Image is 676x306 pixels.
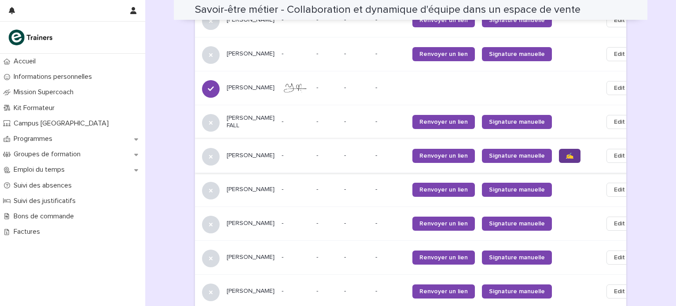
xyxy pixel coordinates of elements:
[10,150,88,159] p: Groupes de formation
[614,50,625,59] span: Edit
[482,13,552,27] a: Signature manuelle
[614,287,625,296] span: Edit
[375,254,405,261] p: -
[227,114,275,129] p: [PERSON_NAME] FALL
[489,221,545,227] span: Signature manuelle
[412,13,475,27] a: Renvoyer un lien
[614,84,625,92] span: Edit
[344,16,368,24] p: -
[375,16,405,24] p: -
[282,152,309,159] p: -
[195,3,647,37] tr: [PERSON_NAME]--- --Renvoyer un lienSignature manuelleEdit
[344,288,368,295] p: -
[282,220,309,227] p: -
[227,50,275,58] p: [PERSON_NAME]
[10,73,99,81] p: Informations personnelles
[282,186,309,193] p: -
[412,149,475,163] a: Renvoyer un lien
[282,254,309,261] p: -
[419,51,468,57] span: Renvoyer un lien
[482,217,552,231] a: Signature manuelle
[412,115,475,129] a: Renvoyer un lien
[566,153,573,159] span: ✍️
[344,152,368,159] p: -
[419,254,468,261] span: Renvoyer un lien
[412,284,475,299] a: Renvoyer un lien
[375,50,405,58] p: -
[282,288,309,295] p: -
[195,206,647,240] tr: [PERSON_NAME]--- --Renvoyer un lienSignature manuelleEdit
[227,16,275,24] p: [PERSON_NAME]
[10,57,43,66] p: Accueil
[10,212,81,221] p: Bons de commande
[412,183,475,197] a: Renvoyer un lien
[375,84,405,92] p: -
[316,184,320,193] p: -
[606,47,632,61] button: Edit
[614,219,625,228] span: Edit
[375,118,405,125] p: -
[316,48,320,58] p: -
[282,16,309,24] p: -
[227,254,275,261] p: [PERSON_NAME]
[419,17,468,23] span: Renvoyer un lien
[227,220,275,227] p: [PERSON_NAME]
[482,284,552,299] a: Signature manuelle
[606,13,632,27] button: Edit
[482,149,552,163] a: Signature manuelle
[195,37,647,71] tr: [PERSON_NAME]--- --Renvoyer un lienSignature manuelleEdit
[282,50,309,58] p: -
[489,187,545,193] span: Signature manuelle
[606,183,632,197] button: Edit
[489,17,545,23] span: Signature manuelle
[419,221,468,227] span: Renvoyer un lien
[316,218,320,227] p: -
[227,84,275,92] p: [PERSON_NAME]
[195,139,647,173] tr: [PERSON_NAME]--- --Renvoyer un lienSignature manuelle✍️Edit
[614,253,625,262] span: Edit
[316,252,320,261] p: -
[614,118,625,126] span: Edit
[7,29,55,46] img: K0CqGN7SDeD6s4JG8KQk
[419,187,468,193] span: Renvoyer un lien
[282,81,309,94] img: TBZnHeSdIxcFUlGlYbytmHeCwtrgvbvSDxM6wVNW560
[344,118,368,125] p: -
[195,4,580,16] h2: Savoir-être métier - Collaboration et dynamique d'équipe dans un espace de vente
[10,197,83,205] p: Suivi des justificatifs
[10,104,62,112] p: Kit Formateur
[227,152,275,159] p: [PERSON_NAME]
[375,152,405,159] p: -
[482,47,552,61] a: Signature manuelle
[344,254,368,261] p: -
[10,119,116,128] p: Campus [GEOGRAPHIC_DATA]
[412,251,475,265] a: Renvoyer un lien
[489,51,545,57] span: Signature manuelle
[606,81,632,95] button: Edit
[482,183,552,197] a: Signature manuelle
[489,119,545,125] span: Signature manuelle
[316,286,320,295] p: -
[344,50,368,58] p: -
[489,288,545,295] span: Signature manuelle
[195,105,647,139] tr: [PERSON_NAME] FALL--- --Renvoyer un lienSignature manuelleEdit
[482,115,552,129] a: Signature manuelle
[10,135,59,143] p: Programmes
[614,151,625,160] span: Edit
[412,47,475,61] a: Renvoyer un lien
[316,150,320,159] p: -
[316,82,320,92] p: -
[10,181,79,190] p: Suivi des absences
[606,149,632,163] button: Edit
[195,240,647,274] tr: [PERSON_NAME]--- --Renvoyer un lienSignature manuelleEdit
[489,254,545,261] span: Signature manuelle
[227,288,275,295] p: [PERSON_NAME]
[282,118,309,125] p: -
[10,228,47,236] p: Factures
[419,288,468,295] span: Renvoyer un lien
[606,217,632,231] button: Edit
[606,115,632,129] button: Edit
[10,166,72,174] p: Emploi du temps
[606,284,632,299] button: Edit
[489,153,545,159] span: Signature manuelle
[344,186,368,193] p: -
